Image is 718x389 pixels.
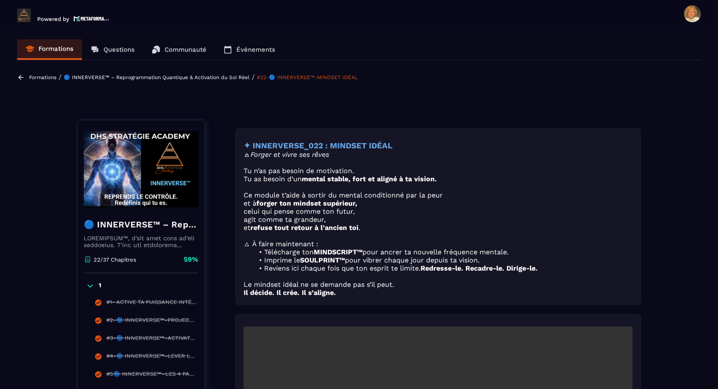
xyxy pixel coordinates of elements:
[244,207,633,215] p: celui qui pense comme ton futur,
[84,235,198,248] p: LOREMIPSUM™, d’sit amet cons ad’eli seddoeius. T’inc utl etdolorema aliquaeni ad minimveniamqui n...
[165,46,206,53] p: Communauté
[244,175,633,183] p: Tu as besoin d’un
[99,282,101,290] p: 1
[244,199,633,207] p: et à
[254,256,633,264] li: Imprime le pour vibrer chaque jour depuis ta vision.
[244,150,633,159] p: 🜁
[106,353,196,362] div: #4-🔵 INNERVERSE™-LEVER LES VOILES INTÉRIEURS
[244,240,633,248] p: 🜂 À faire maintenant :
[254,264,633,272] li: Reviens ici chaque fois que ton esprit te limite.
[244,280,633,289] p: Le mindset idéal ne se demande pas s’il peut.
[302,175,437,183] strong: mental stable, fort et aligné à ta vision.
[59,73,62,81] span: /
[143,39,215,60] a: Communauté
[300,256,345,264] strong: SOULPRINT™
[421,264,538,272] strong: Redresse-le. Recadre-le. Dirige-le.
[103,46,135,53] p: Questions
[236,46,275,53] p: Événements
[250,224,359,232] strong: refuse tout retour à l’ancien toi
[29,74,56,80] a: Formations
[17,39,82,60] a: Formations
[244,215,633,224] p: agit comme ta grandeur,
[106,317,196,326] div: #2-🔵 INNERVERSE™-PROJECTION & TRANSFORMATION PERSONNELLE
[37,16,69,22] p: Powered by
[244,289,336,297] strong: Il décide. Il crée. Il s’aligne.
[106,371,196,380] div: #5🔵 INNERVERSE™–LES 4 PALIERS VERS TA PRISE DE CONSCIENCE RÉUSSIE
[84,218,198,230] h4: 🔵 INNERVERSE™ – Reprogrammation Quantique & Activation du Soi Réel
[244,167,633,175] p: Tu n’as pas besoin de motivation.
[254,248,633,256] li: Télécharge ton pour ancrer ta nouvelle fréquence mentale.
[257,74,358,80] a: #22-🔵 INNERVERSE™-MINDSET IDÉAL
[215,39,284,60] a: Événements
[314,248,362,256] strong: MINDSCRIPT™
[244,224,633,232] p: et .
[38,45,74,53] p: Formations
[84,127,198,212] img: banner
[252,73,255,81] span: /
[244,141,392,150] strong: ✦ INNERVERSE_022 : MINDSET IDÉAL
[244,191,633,199] p: Ce module t’aide à sortir du mental conditionné par la peur
[74,15,109,22] img: logo
[17,9,31,22] img: logo-branding
[106,299,196,308] div: #1- ACTIVE TA PUISSANCE INTÉRIEURE
[64,74,250,80] a: 🔵 INNERVERSE™ – Reprogrammation Quantique & Activation du Soi Réel
[82,39,143,60] a: Questions
[94,256,136,263] p: 22/37 Chapitres
[250,150,329,159] em: Forger et vivre ses rêves
[184,255,198,264] p: 59%
[256,199,357,207] strong: forger ton mindset supérieur,
[106,335,196,344] div: #3-🔵 INNERVERSE™-ACTIVATION PUISSANTE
